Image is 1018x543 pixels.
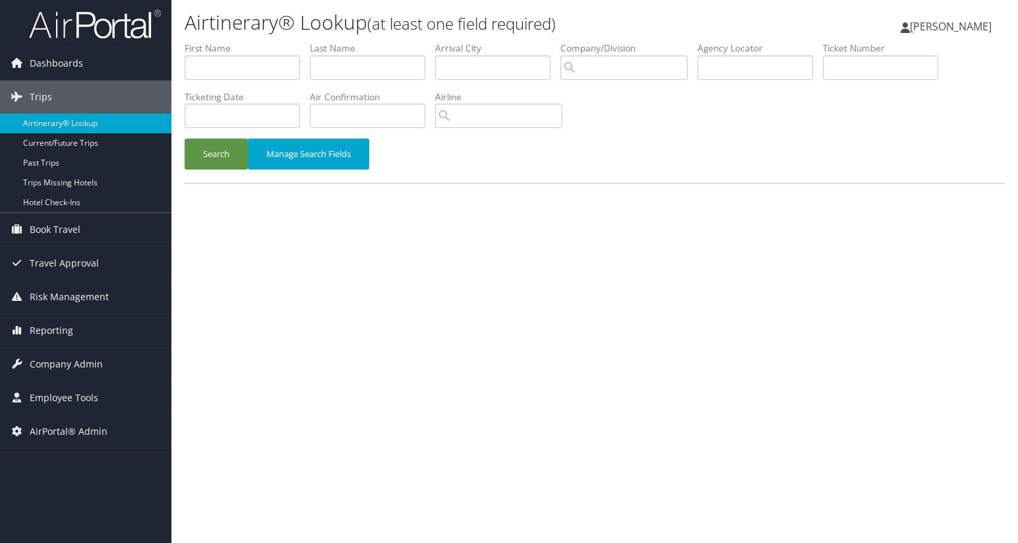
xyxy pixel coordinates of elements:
[185,42,310,55] label: First Name
[30,280,109,313] span: Risk Management
[310,42,435,55] label: Last Name
[310,90,435,104] label: Air Confirmation
[185,90,310,104] label: Ticketing Date
[30,314,73,347] span: Reporting
[910,19,992,34] span: [PERSON_NAME]
[30,348,103,381] span: Company Admin
[30,415,107,448] span: AirPortal® Admin
[248,139,369,170] button: Manage Search Fields
[698,42,823,55] label: Agency Locator
[30,213,80,246] span: Book Travel
[901,7,1005,46] a: [PERSON_NAME]
[30,381,98,414] span: Employee Tools
[29,9,161,40] img: airportal-logo.png
[367,13,556,34] small: (at least one field required)
[435,42,560,55] label: Arrival City
[30,80,52,113] span: Trips
[435,90,572,104] label: Airline
[560,42,698,55] label: Company/Division
[30,47,83,80] span: Dashboards
[30,247,99,280] span: Travel Approval
[823,42,948,55] label: Ticket Number
[185,139,248,170] button: Search
[185,9,731,36] h1: Airtinerary® Lookup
